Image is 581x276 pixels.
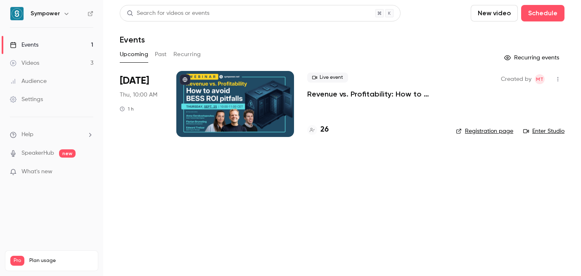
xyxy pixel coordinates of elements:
li: help-dropdown-opener [10,130,93,139]
span: Thu, 10:00 AM [120,91,157,99]
button: Upcoming [120,48,148,61]
div: Events [10,41,38,49]
h1: Events [120,35,145,45]
button: New video [471,5,518,21]
button: Recurring events [500,51,564,64]
a: 26 [307,124,329,135]
h6: Sympower [31,9,60,18]
span: Plan usage [29,257,93,264]
h4: 26 [320,124,329,135]
span: Help [21,130,33,139]
a: SpeakerHub [21,149,54,158]
span: Pro [10,256,24,266]
iframe: Noticeable Trigger [83,168,93,176]
span: What's new [21,167,52,176]
span: new [59,149,76,158]
img: Sympower [10,7,24,20]
span: [DATE] [120,74,149,87]
div: Search for videos or events [127,9,209,18]
span: MT [536,74,543,84]
a: Enter Studio [523,127,564,135]
div: Videos [10,59,39,67]
button: Past [155,48,167,61]
span: Live event [307,73,348,83]
div: Settings [10,95,43,104]
div: Audience [10,77,47,85]
a: Revenue vs. Profitability: How to Avoid [PERSON_NAME] ROI Pitfalls [307,89,443,99]
span: Manon Thomas [535,74,545,84]
button: Schedule [521,5,564,21]
button: Recurring [173,48,201,61]
div: Sep 25 Thu, 10:00 AM (Europe/Amsterdam) [120,71,163,137]
a: Registration page [456,127,513,135]
div: 1 h [120,106,134,112]
span: Created by [501,74,531,84]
